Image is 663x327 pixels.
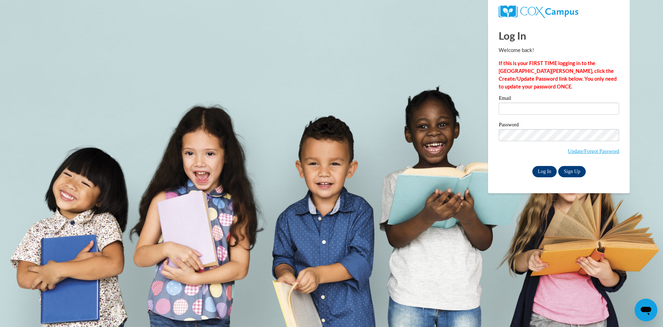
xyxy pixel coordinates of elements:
[635,299,657,321] iframe: Button to launch messaging window
[532,166,557,177] input: Log In
[568,148,619,154] a: Update/Forgot Password
[558,166,586,177] a: Sign Up
[499,46,619,54] p: Welcome back!
[499,60,617,90] strong: If this is your FIRST TIME logging in to the [GEOGRAPHIC_DATA][PERSON_NAME], click the Create/Upd...
[499,5,619,18] a: COX Campus
[499,122,619,129] label: Password
[499,28,619,43] h1: Log In
[499,5,578,18] img: COX Campus
[499,96,619,103] label: Email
